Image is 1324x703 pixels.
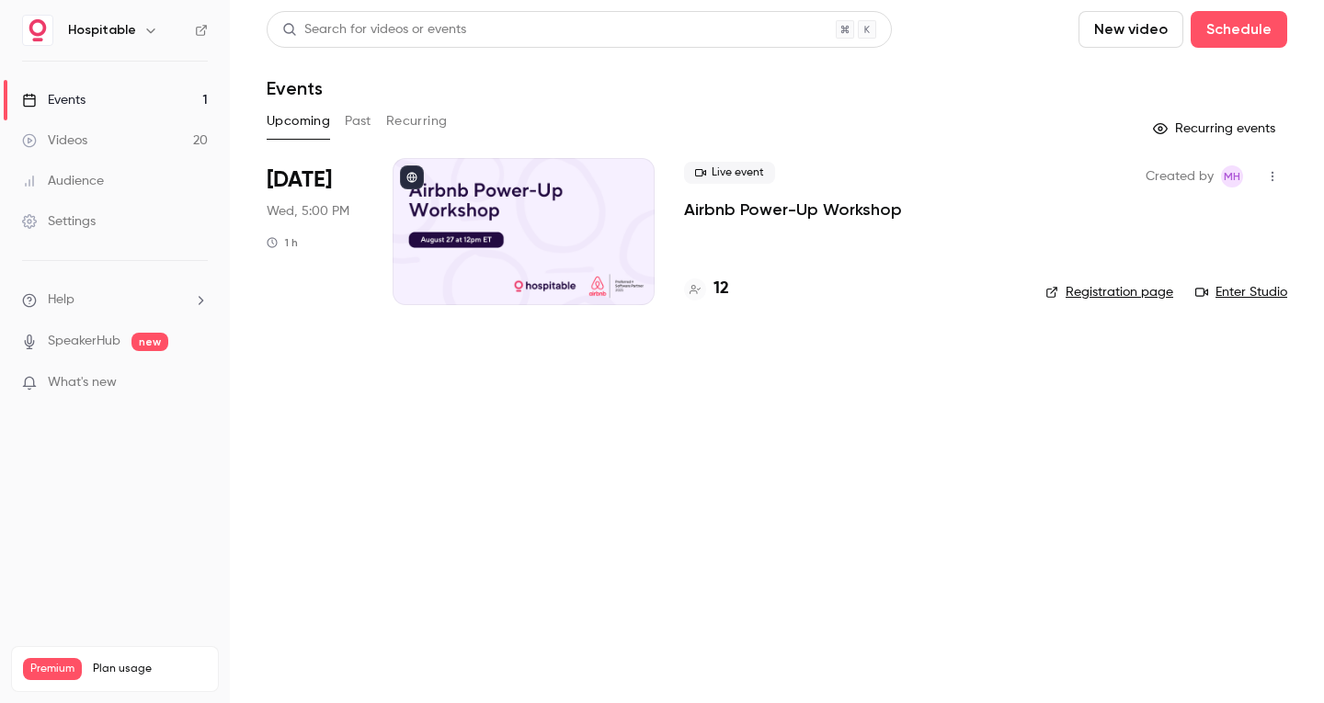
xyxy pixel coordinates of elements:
[22,131,87,150] div: Videos
[386,107,448,136] button: Recurring
[22,172,104,190] div: Audience
[1195,283,1287,301] a: Enter Studio
[684,277,729,301] a: 12
[131,333,168,351] span: new
[267,107,330,136] button: Upcoming
[68,21,136,40] h6: Hospitable
[23,16,52,45] img: Hospitable
[23,658,82,680] span: Premium
[93,662,207,676] span: Plan usage
[345,107,371,136] button: Past
[1079,11,1183,48] button: New video
[267,235,298,250] div: 1 h
[186,375,208,391] iframe: Noticeable Trigger
[1191,11,1287,48] button: Schedule
[1146,165,1214,187] span: Created by
[267,77,323,99] h1: Events
[684,198,902,221] a: Airbnb Power-Up Workshop
[1145,114,1287,143] button: Recurring events
[713,277,729,301] h4: 12
[22,290,208,310] li: help-dropdown-opener
[1221,165,1243,187] span: Miles Hobson
[48,290,74,310] span: Help
[22,91,86,109] div: Events
[282,20,466,40] div: Search for videos or events
[1224,165,1240,187] span: MH
[1045,283,1173,301] a: Registration page
[267,158,363,305] div: Aug 27 Wed, 12:00 PM (America/Toronto)
[267,165,332,195] span: [DATE]
[684,162,775,184] span: Live event
[267,202,349,221] span: Wed, 5:00 PM
[48,373,117,392] span: What's new
[48,332,120,351] a: SpeakerHub
[22,212,96,231] div: Settings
